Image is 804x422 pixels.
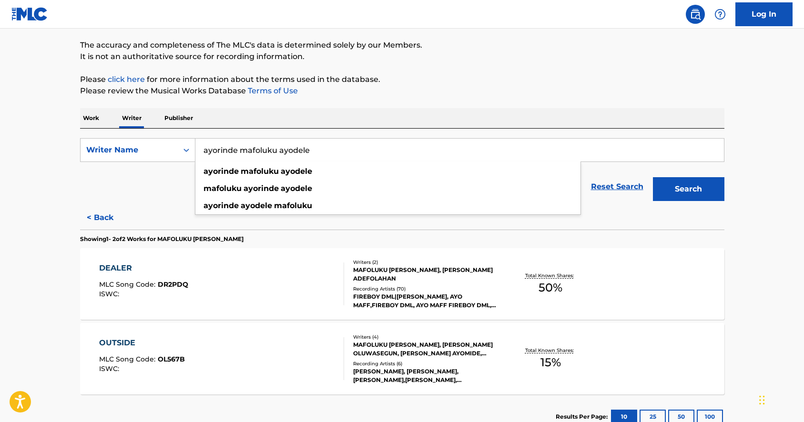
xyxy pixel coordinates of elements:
p: Writer [119,108,144,128]
strong: ayodele [281,167,312,176]
img: MLC Logo [11,7,48,21]
strong: ayodele [281,184,312,193]
img: help [714,9,726,20]
p: Publisher [162,108,196,128]
div: MAFOLUKU [PERSON_NAME], [PERSON_NAME] OLUWASEGUN, [PERSON_NAME] AYOMIDE, AYOPELUMI OLATUNJI [353,341,497,358]
span: MLC Song Code : [99,355,158,363]
div: OUTSIDE [99,337,185,349]
div: Drag [759,386,765,414]
strong: mafoluku [204,184,242,193]
div: MAFOLUKU [PERSON_NAME], [PERSON_NAME] ADEFOLAHAN [353,266,497,283]
div: Writer Name [86,144,172,156]
a: Log In [735,2,793,26]
a: click here [108,75,145,84]
span: ISWC : [99,290,122,298]
iframe: Chat Widget [756,376,804,422]
p: Work [80,108,102,128]
a: Terms of Use [246,86,298,95]
div: Recording Artists ( 70 ) [353,285,497,292]
img: search [690,9,701,20]
div: DEALER [99,262,188,274]
strong: ayorinde [204,201,239,210]
p: It is not an authoritative source for recording information. [80,51,724,62]
span: DR2PDQ [158,280,188,289]
div: Help [711,5,730,24]
div: Writers ( 4 ) [353,333,497,341]
div: Writers ( 2 ) [353,259,497,266]
button: Search [653,177,724,201]
p: Total Known Shares: [525,347,576,354]
span: OL567B [158,355,185,363]
a: OUTSIDEMLC Song Code:OL567BISWC:Writers (4)MAFOLUKU [PERSON_NAME], [PERSON_NAME] OLUWASEGUN, [PER... [80,323,724,394]
a: DEALERMLC Song Code:DR2PDQISWC:Writers (2)MAFOLUKU [PERSON_NAME], [PERSON_NAME] ADEFOLAHANRecordi... [80,248,724,320]
span: ISWC : [99,364,122,373]
span: 50 % [539,279,562,296]
a: Public Search [686,5,705,24]
div: FIREBOY DML|[PERSON_NAME], AYO MAFF,FIREBOY DML, AYO MAFF FIREBOY DML, [PERSON_NAME], AYO MAFF & ... [353,292,497,310]
span: MLC Song Code : [99,280,158,289]
a: Reset Search [586,176,648,197]
strong: mafoluku [274,201,312,210]
strong: mafoluku [241,167,279,176]
div: Recording Artists ( 6 ) [353,360,497,367]
p: Total Known Shares: [525,272,576,279]
strong: ayorinde [204,167,239,176]
button: < Back [80,206,137,230]
p: The accuracy and completeness of The MLC's data is determined solely by our Members. [80,40,724,51]
p: Results Per Page: [556,412,610,421]
p: Please for more information about the terms used in the database. [80,74,724,85]
p: Showing 1 - 2 of 2 Works for MAFOLUKU [PERSON_NAME] [80,235,244,243]
p: Please review the Musical Works Database [80,85,724,97]
span: 15 % [540,354,561,371]
strong: ayorinde [244,184,279,193]
strong: ayodele [241,201,272,210]
form: Search Form [80,138,724,206]
div: [PERSON_NAME], [PERSON_NAME], [PERSON_NAME],[PERSON_NAME],[PERSON_NAME], [PERSON_NAME], [PERSON_N... [353,367,497,384]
